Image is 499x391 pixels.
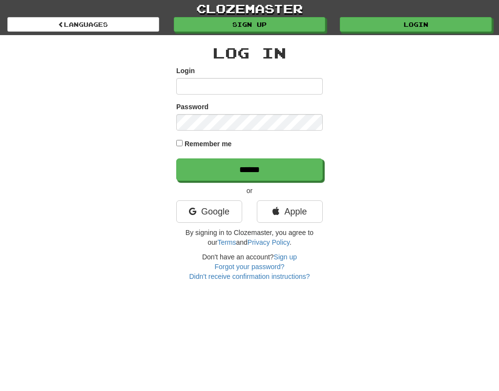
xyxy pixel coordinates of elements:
[176,186,323,195] p: or
[185,139,232,149] label: Remember me
[189,273,310,280] a: Didn't receive confirmation instructions?
[176,102,208,112] label: Password
[176,228,323,247] p: By signing in to Clozemaster, you agree to our and .
[217,238,236,246] a: Terms
[257,200,323,223] a: Apple
[176,252,323,281] div: Don't have an account?
[274,253,297,261] a: Sign up
[214,263,284,271] a: Forgot your password?
[176,200,242,223] a: Google
[7,17,159,32] a: Languages
[176,45,323,61] h2: Log In
[340,17,492,32] a: Login
[174,17,326,32] a: Sign up
[176,66,195,76] label: Login
[248,238,290,246] a: Privacy Policy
